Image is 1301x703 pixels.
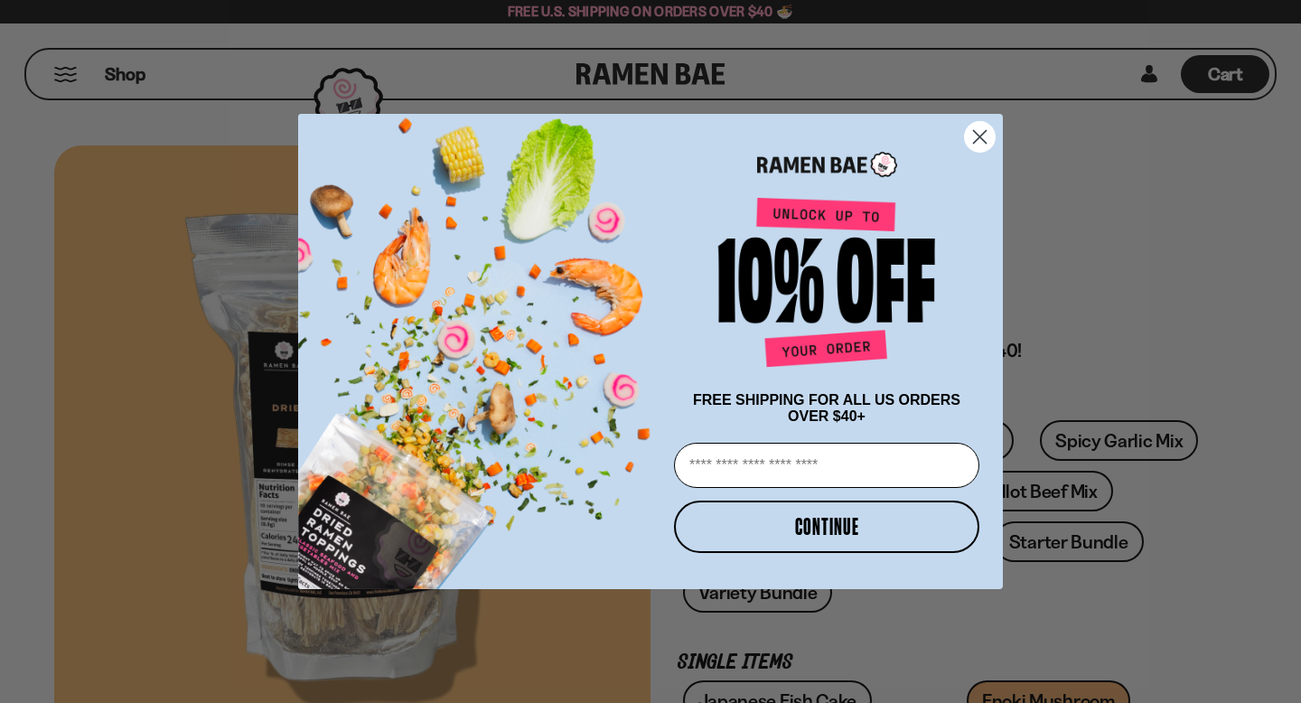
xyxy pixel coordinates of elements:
[714,197,940,374] img: Unlock up to 10% off
[298,98,667,589] img: ce7035ce-2e49-461c-ae4b-8ade7372f32c.png
[757,150,897,180] img: Ramen Bae Logo
[964,121,996,153] button: Close dialog
[674,501,979,553] button: CONTINUE
[693,392,960,424] span: FREE SHIPPING FOR ALL US ORDERS OVER $40+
